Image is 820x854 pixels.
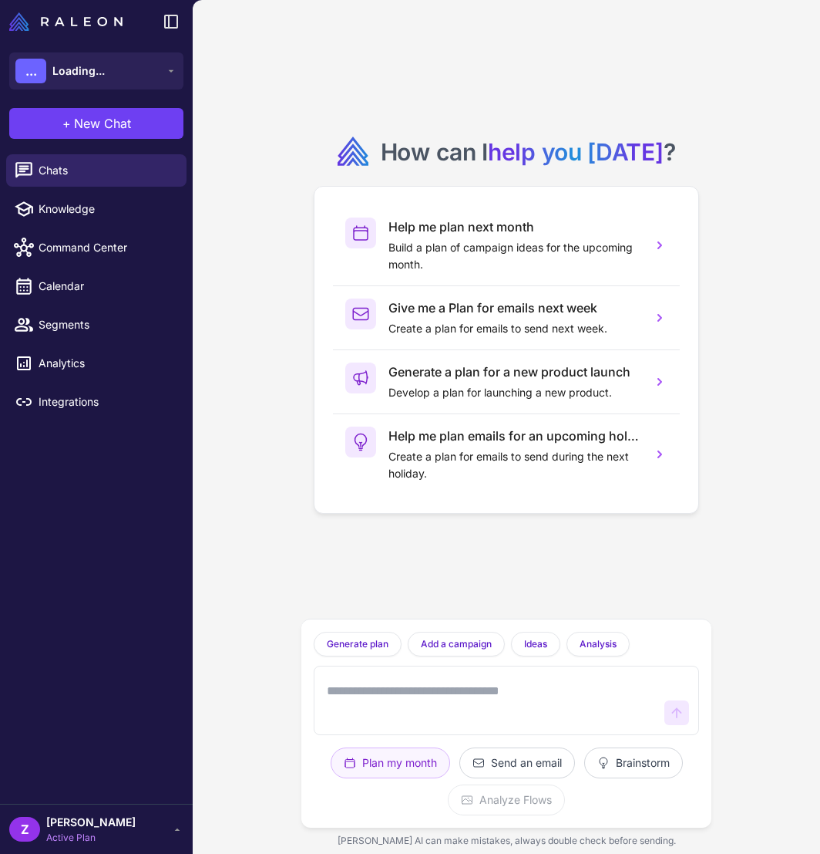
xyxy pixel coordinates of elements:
[6,386,187,418] a: Integrations
[314,632,402,657] button: Generate plan
[39,393,174,410] span: Integrations
[6,309,187,341] a: Segments
[524,637,547,651] span: Ideas
[39,278,174,295] span: Calendar
[584,748,683,778] button: Brainstorm
[488,138,664,166] span: help you [DATE]
[301,828,711,854] div: [PERSON_NAME] AI can make mistakes, always double check before sending.
[388,320,640,337] p: Create a plan for emails to send next week.
[448,785,565,815] button: Analyze Flows
[39,201,174,218] span: Knowledge
[381,137,676,167] h2: How can I ?
[74,114,131,133] span: New Chat
[421,637,492,651] span: Add a campaign
[511,632,560,657] button: Ideas
[46,831,136,845] span: Active Plan
[62,114,71,133] span: +
[331,748,450,778] button: Plan my month
[9,817,40,842] div: Z
[9,12,123,31] img: Raleon Logo
[9,108,183,139] button: +New Chat
[388,363,640,381] h3: Generate a plan for a new product launch
[6,347,187,380] a: Analytics
[580,637,617,651] span: Analysis
[15,59,46,83] div: ...
[39,162,174,179] span: Chats
[388,239,640,273] p: Build a plan of campaign ideas for the upcoming month.
[388,218,640,236] h3: Help me plan next month
[6,270,187,302] a: Calendar
[6,193,187,225] a: Knowledge
[46,814,136,831] span: [PERSON_NAME]
[6,231,187,264] a: Command Center
[6,154,187,187] a: Chats
[39,239,174,256] span: Command Center
[39,355,174,372] span: Analytics
[388,384,640,401] p: Develop a plan for launching a new product.
[9,52,183,89] button: ...Loading...
[408,632,505,657] button: Add a campaign
[327,637,388,651] span: Generate plan
[566,632,630,657] button: Analysis
[39,316,174,333] span: Segments
[459,748,575,778] button: Send an email
[388,427,640,445] h3: Help me plan emails for an upcoming holiday
[52,62,105,79] span: Loading...
[388,448,640,482] p: Create a plan for emails to send during the next holiday.
[388,299,640,317] h3: Give me a Plan for emails next week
